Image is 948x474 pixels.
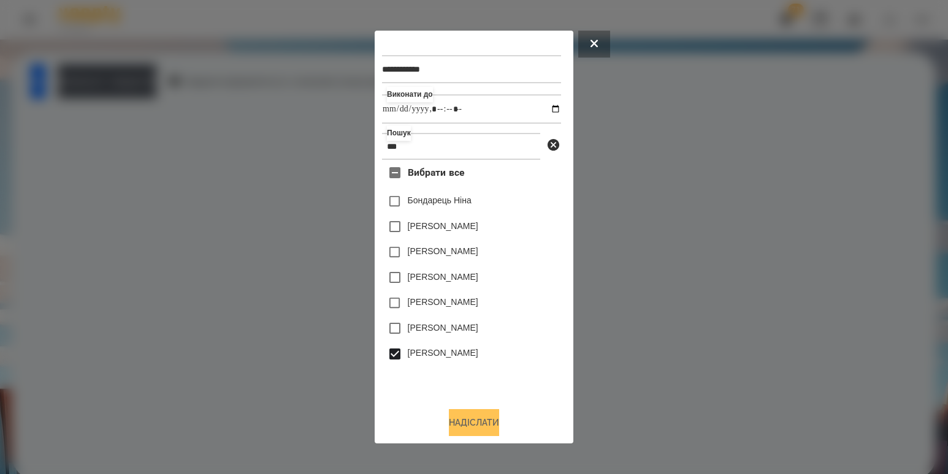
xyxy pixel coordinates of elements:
[408,245,478,257] label: [PERSON_NAME]
[387,87,433,102] label: Виконати до
[408,347,478,359] label: [PERSON_NAME]
[408,220,478,232] label: [PERSON_NAME]
[408,194,472,206] label: Бондарець Ніна
[408,165,465,180] span: Вибрати все
[408,296,478,308] label: [PERSON_NAME]
[387,126,411,141] label: Пошук
[449,409,499,436] button: Надіслати
[408,322,478,334] label: [PERSON_NAME]
[408,271,478,283] label: [PERSON_NAME]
